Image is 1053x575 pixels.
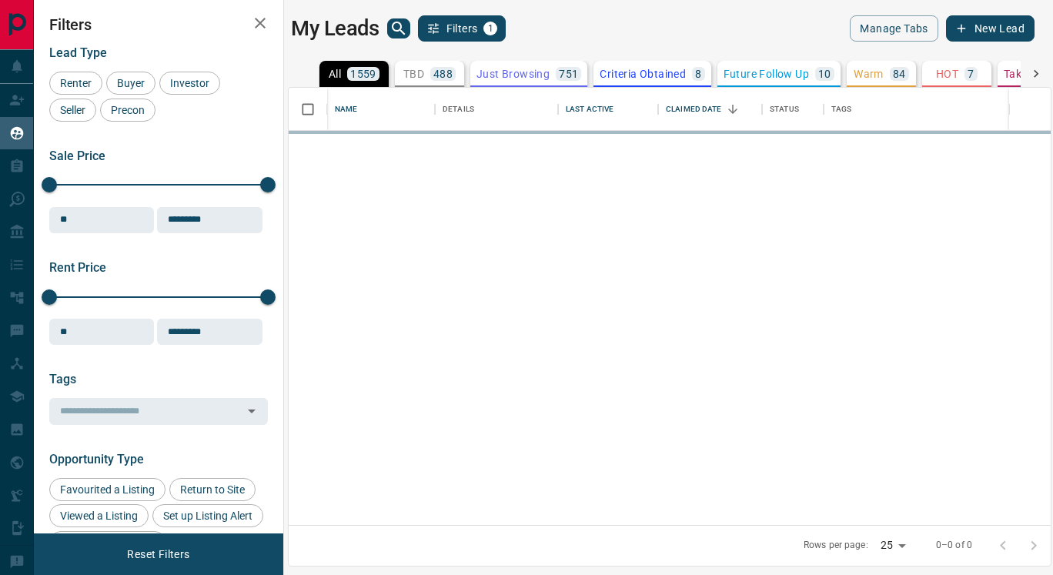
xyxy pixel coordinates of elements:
div: Return to Site [169,478,256,501]
div: Favourited a Listing [49,478,165,501]
p: HOT [936,69,958,79]
p: 0–0 of 0 [936,539,972,552]
span: Set up Listing Alert [158,510,258,522]
p: 10 [818,69,831,79]
p: All [329,69,341,79]
span: Viewed a Listing [55,510,143,522]
span: Opportunity Type [49,452,144,466]
span: 1 [485,23,496,34]
span: Renter [55,77,97,89]
p: 8 [695,69,701,79]
span: Rent Price [49,260,106,275]
div: 25 [874,534,911,557]
p: 1559 [350,69,376,79]
p: 751 [559,69,578,79]
button: Manage Tabs [850,15,938,42]
span: Sale Price [49,149,105,163]
div: Set up Listing Alert [152,504,263,527]
div: Buyer [106,72,155,95]
div: Name [327,88,435,131]
div: Investor [159,72,220,95]
p: 84 [893,69,906,79]
p: Criteria Obtained [600,69,686,79]
div: Details [443,88,474,131]
span: Favourited a Listing [55,483,160,496]
div: Precon [100,99,155,122]
div: Viewed a Listing [49,504,149,527]
button: Filters1 [418,15,506,42]
span: Seller [55,104,91,116]
span: Buyer [112,77,150,89]
span: Lead Type [49,45,107,60]
button: Sort [722,99,744,120]
div: Seller [49,99,96,122]
span: Precon [105,104,150,116]
p: Future Follow Up [724,69,809,79]
div: Tags [824,88,1010,131]
span: Tags [49,372,76,386]
div: Claimed Date [658,88,762,131]
p: Warm [854,69,884,79]
p: Rows per page: [804,539,868,552]
button: search button [387,18,410,38]
div: Renter [49,72,102,95]
h1: My Leads [291,16,379,41]
p: 7 [968,69,974,79]
div: Last Active [566,88,613,131]
div: Claimed Date [666,88,722,131]
span: Investor [165,77,215,89]
h2: Filters [49,15,268,34]
div: Status [762,88,824,131]
button: Reset Filters [117,541,199,567]
button: Open [241,400,262,422]
button: New Lead [946,15,1035,42]
div: Details [435,88,558,131]
div: Tags [831,88,852,131]
div: Last Active [558,88,658,131]
span: Return to Site [175,483,250,496]
p: Just Browsing [476,69,550,79]
p: TBD [403,69,424,79]
div: Status [770,88,799,131]
div: Name [335,88,358,131]
p: 488 [433,69,453,79]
